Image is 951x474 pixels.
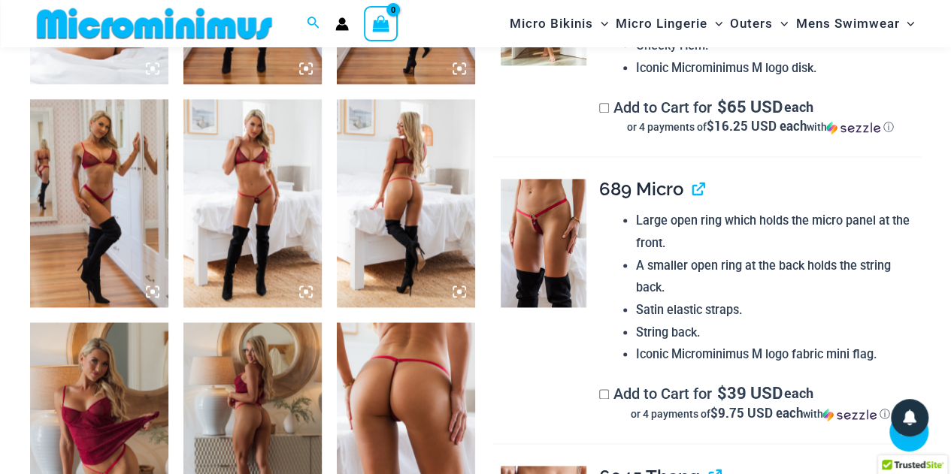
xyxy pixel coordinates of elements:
[636,57,921,80] li: Iconic Microminimus M logo disk.
[335,17,349,31] a: Account icon link
[599,406,921,421] div: or 4 payments of with
[510,5,593,43] span: Micro Bikinis
[599,385,921,421] label: Add to Cart for
[795,5,899,43] span: Mens Swimwear
[826,121,880,134] img: Sezzle
[717,99,783,114] span: 65 USD
[710,404,802,421] span: $9.75 USD each
[792,5,918,43] a: Mens SwimwearMenu ToggleMenu Toggle
[822,408,877,421] img: Sezzle
[784,385,813,400] span: each
[717,385,783,400] span: 39 USD
[612,5,726,43] a: Micro LingerieMenu ToggleMenu Toggle
[636,299,921,322] li: Satin elastic straps.
[599,119,921,134] div: or 4 payments of$16.25 USD eachwithSezzle Click to learn more about Sezzle
[636,210,921,254] li: Large open ring which holds the micro panel at the front.
[593,5,608,43] span: Menu Toggle
[784,99,813,114] span: each
[501,179,586,307] img: Guilty Pleasures Red 689 Micro
[706,117,806,134] span: $16.25 USD each
[337,99,475,306] img: Guilty Pleasures Red 1045 Bra 689 Micro
[307,14,320,33] a: Search icon link
[599,98,921,135] label: Add to Cart for
[364,6,398,41] a: View Shopping Cart, empty
[599,178,683,200] span: 689 Micro
[717,95,727,117] span: $
[707,5,722,43] span: Menu Toggle
[183,99,322,306] img: Guilty Pleasures Red 1045 Bra 689 Micro
[616,5,707,43] span: Micro Lingerie
[506,5,612,43] a: Micro BikinisMenu ToggleMenu Toggle
[599,389,609,399] input: Add to Cart for$39 USD eachor 4 payments of$9.75 USD eachwithSezzle Click to learn more about Sezzle
[599,406,921,421] div: or 4 payments of$9.75 USD eachwithSezzle Click to learn more about Sezzle
[726,5,792,43] a: OutersMenu ToggleMenu Toggle
[30,99,168,306] img: Guilty Pleasures Red 1045 Bra 6045 Thong
[899,5,914,43] span: Menu Toggle
[636,343,921,366] li: Iconic Microminimus M logo fabric mini flag.
[636,322,921,344] li: String back.
[599,103,609,113] input: Add to Cart for$65 USD eachor 4 payments of$16.25 USD eachwithSezzle Click to learn more about Se...
[599,119,921,134] div: or 4 payments of with
[636,255,921,299] li: A smaller open ring at the back holds the string back.
[504,2,921,45] nav: Site Navigation
[730,5,773,43] span: Outers
[31,7,278,41] img: MM SHOP LOGO FLAT
[717,382,727,403] span: $
[773,5,788,43] span: Menu Toggle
